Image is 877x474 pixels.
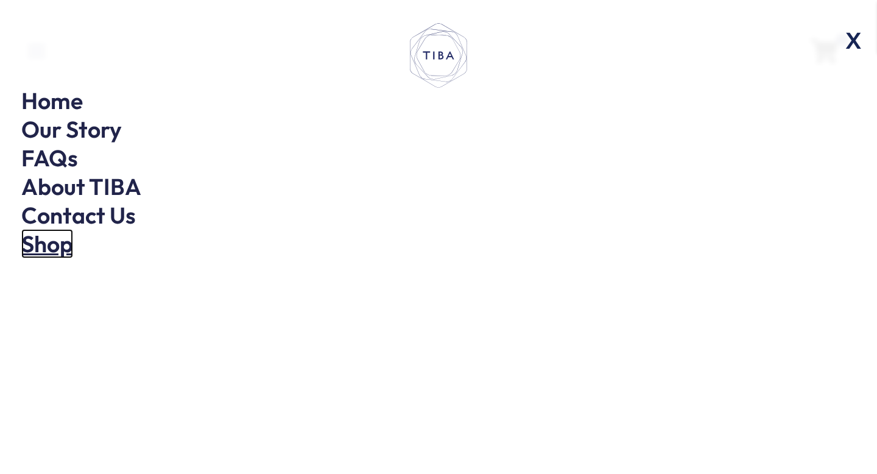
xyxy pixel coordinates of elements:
[21,229,73,258] a: Shop
[838,21,870,60] span: X
[21,143,78,172] a: FAQs
[21,115,122,144] a: Our Story
[21,172,141,201] a: About TIBA
[21,86,83,115] a: Home
[21,200,136,230] a: Contact Us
